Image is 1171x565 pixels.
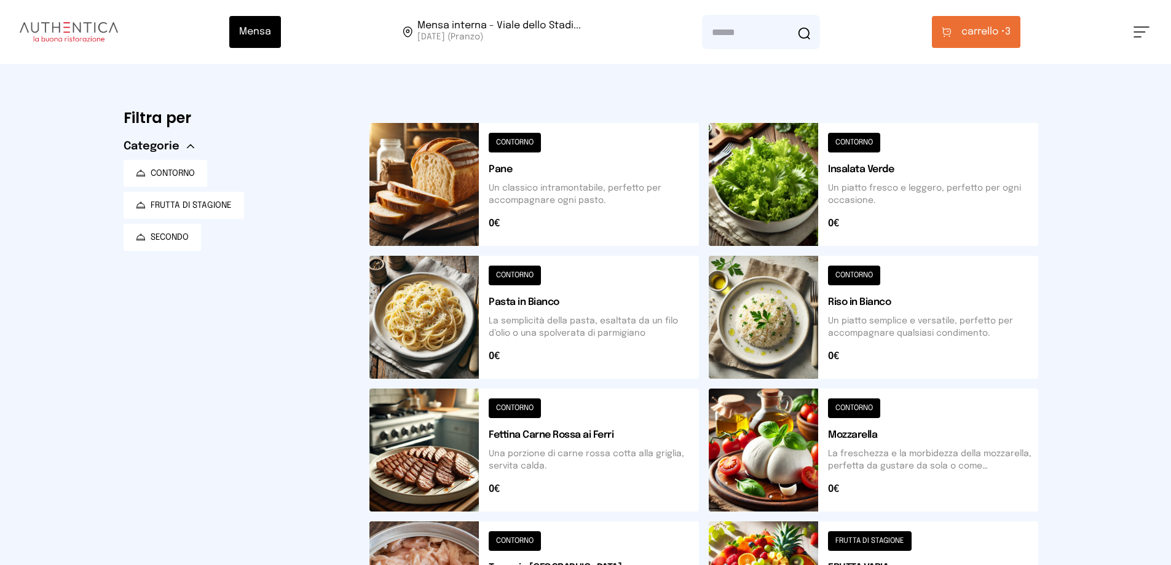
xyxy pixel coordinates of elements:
[20,22,118,42] img: logo.8f33a47.png
[124,108,350,128] h6: Filtra per
[961,25,1005,39] span: carrello •
[124,138,194,155] button: Categorie
[124,224,201,251] button: SECONDO
[932,16,1020,48] button: carrello •3
[417,21,581,43] span: Viale dello Stadio, 77, 05100 Terni TR, Italia
[961,25,1011,39] span: 3
[151,167,195,180] span: CONTORNO
[417,31,581,43] span: [DATE] (Pranzo)
[124,160,207,187] button: CONTORNO
[151,199,232,211] span: FRUTTA DI STAGIONE
[229,16,281,48] button: Mensa
[124,138,179,155] span: Categorie
[124,192,244,219] button: FRUTTA DI STAGIONE
[151,231,189,243] span: SECONDO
